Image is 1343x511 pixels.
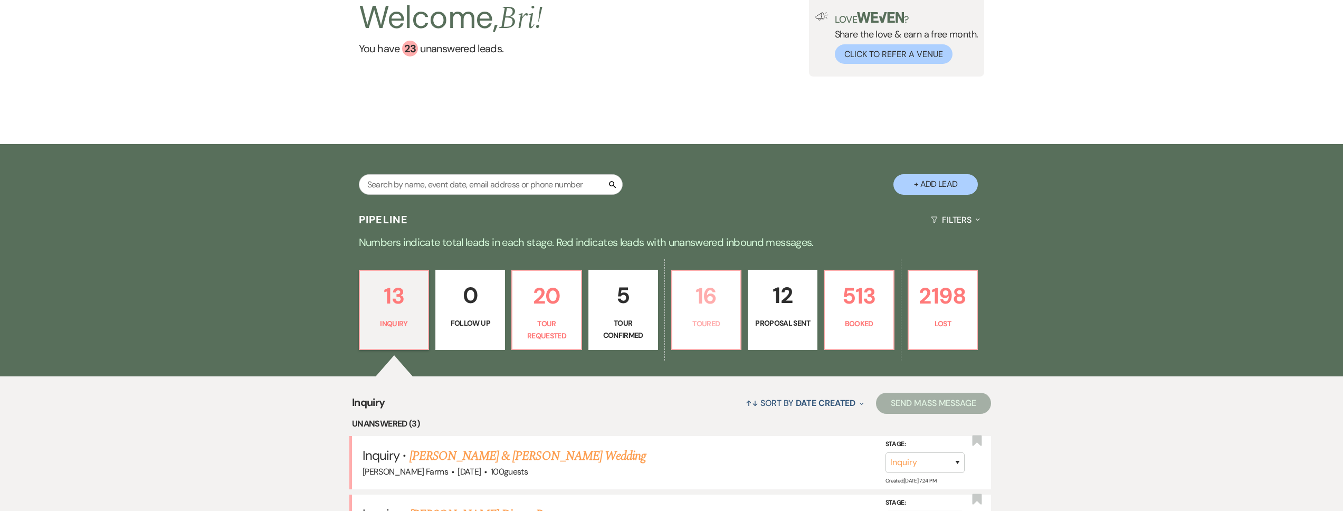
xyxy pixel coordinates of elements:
p: Lost [915,318,971,329]
span: 100 guests [491,466,528,477]
span: [DATE] [458,466,481,477]
p: Love ? [835,12,978,24]
input: Search by name, event date, email address or phone number [359,174,623,195]
p: 13 [366,278,422,314]
label: Stage: [885,497,965,509]
p: Tour Confirmed [595,317,651,341]
a: 0Follow Up [435,270,505,350]
li: Unanswered (3) [352,417,991,431]
p: 0 [442,278,498,313]
button: Click to Refer a Venue [835,44,953,64]
p: Proposal Sent [755,317,811,329]
span: Inquiry [352,394,385,417]
a: 2198Lost [908,270,978,350]
div: Share the love & earn a free month. [828,12,978,64]
p: Inquiry [366,318,422,329]
img: weven-logo-green.svg [857,12,904,23]
h3: Pipeline [359,212,408,227]
p: Toured [679,318,735,329]
a: [PERSON_NAME] & [PERSON_NAME] Wedding [409,447,646,466]
p: Tour Requested [519,318,575,342]
button: + Add Lead [893,174,978,195]
a: 5Tour Confirmed [588,270,658,350]
a: 20Tour Requested [511,270,582,350]
span: Date Created [796,398,855,409]
a: 12Proposal Sent [748,270,817,350]
button: Sort By Date Created [741,389,868,417]
p: Booked [831,318,887,329]
p: Follow Up [442,317,498,329]
a: 16Toured [671,270,742,350]
button: Send Mass Message [876,393,991,414]
img: loud-speaker-illustration.svg [815,12,828,21]
p: 513 [831,278,887,314]
p: 12 [755,278,811,313]
p: Numbers indicate total leads in each stage. Red indicates leads with unanswered inbound messages. [292,234,1052,251]
span: Created: [DATE] 7:24 PM [885,477,936,484]
label: Stage: [885,439,965,450]
p: 20 [519,278,575,314]
p: 5 [595,278,651,313]
div: 23 [402,41,418,56]
a: 13Inquiry [359,270,430,350]
p: 2198 [915,278,971,314]
button: Filters [927,206,984,234]
a: 513Booked [824,270,894,350]
span: Inquiry [363,447,399,463]
span: [PERSON_NAME] Farms [363,466,448,477]
a: You have 23 unanswered leads. [359,41,542,56]
span: ↑↓ [746,398,758,409]
p: 16 [679,278,735,314]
